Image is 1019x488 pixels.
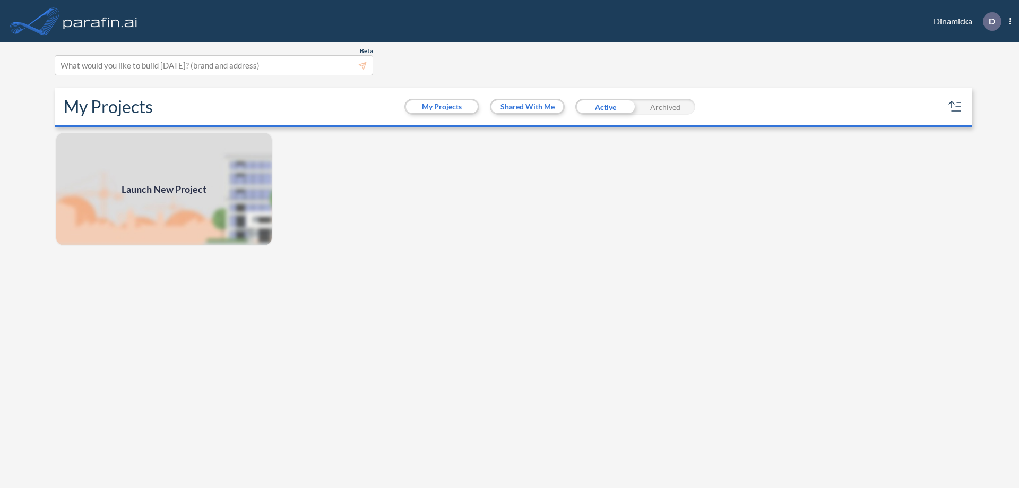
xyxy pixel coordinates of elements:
[491,100,563,113] button: Shared With Me
[61,11,140,32] img: logo
[947,98,964,115] button: sort
[55,132,273,246] img: add
[918,12,1011,31] div: Dinamicka
[406,100,478,113] button: My Projects
[55,132,273,246] a: Launch New Project
[360,47,373,55] span: Beta
[575,99,635,115] div: Active
[122,182,206,196] span: Launch New Project
[635,99,695,115] div: Archived
[64,97,153,117] h2: My Projects
[989,16,995,26] p: D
